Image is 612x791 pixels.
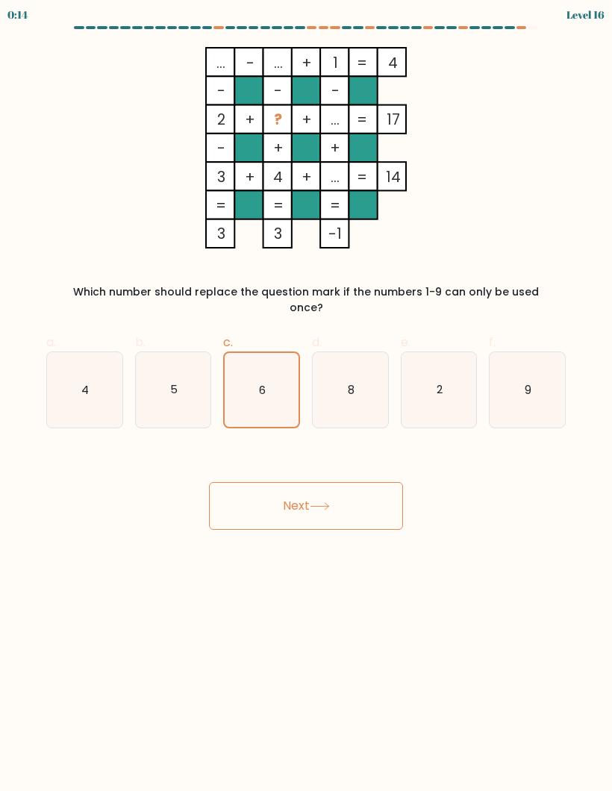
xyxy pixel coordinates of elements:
tspan: + [245,167,255,187]
span: a. [46,334,56,351]
tspan: 1 [333,53,338,73]
tspan: = [330,196,340,216]
tspan: ... [216,53,225,73]
tspan: + [330,138,340,158]
text: 5 [170,381,178,397]
tspan: 4 [388,53,398,73]
button: Next [209,482,403,530]
tspan: 17 [387,110,400,130]
tspan: - [331,81,340,101]
tspan: + [245,110,255,130]
tspan: - [217,81,225,101]
tspan: = [357,110,367,130]
tspan: + [302,53,312,73]
tspan: - [217,138,225,158]
tspan: ... [331,167,340,187]
div: Which number should replace the question mark if the numbers 1-9 can only be used once? [55,284,557,316]
tspan: ? [274,110,282,130]
tspan: 2 [217,110,225,130]
text: 2 [437,381,443,397]
tspan: + [302,167,312,187]
tspan: = [273,196,284,216]
tspan: 4 [273,167,283,187]
tspan: -1 [328,224,342,244]
tspan: - [274,81,282,101]
span: f. [489,334,496,351]
tspan: 3 [274,224,282,244]
tspan: + [302,110,312,130]
div: 0:14 [7,7,28,22]
tspan: ... [274,53,283,73]
tspan: 3 [217,167,225,187]
tspan: = [357,53,367,73]
span: e. [401,334,410,351]
div: Level 16 [566,7,605,22]
span: c. [223,334,233,351]
tspan: 14 [386,167,401,187]
tspan: - [246,53,255,73]
span: d. [312,334,322,351]
tspan: ... [331,110,340,130]
text: 8 [348,381,355,397]
tspan: 3 [217,224,225,244]
span: b. [135,334,146,351]
text: 6 [259,382,266,397]
tspan: + [273,138,284,158]
text: 4 [81,381,89,397]
tspan: = [216,196,226,216]
tspan: = [357,167,367,187]
text: 9 [525,381,531,397]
